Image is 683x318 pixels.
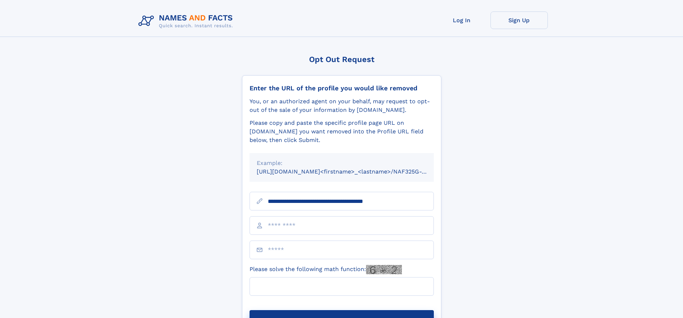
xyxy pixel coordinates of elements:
div: You, or an authorized agent on your behalf, may request to opt-out of the sale of your informatio... [250,97,434,114]
div: Please copy and paste the specific profile page URL on [DOMAIN_NAME] you want removed into the Pr... [250,119,434,144]
a: Sign Up [490,11,548,29]
label: Please solve the following math function: [250,265,402,274]
img: Logo Names and Facts [136,11,239,31]
div: Enter the URL of the profile you would like removed [250,84,434,92]
div: Example: [257,159,427,167]
a: Log In [433,11,490,29]
div: Opt Out Request [242,55,441,64]
small: [URL][DOMAIN_NAME]<firstname>_<lastname>/NAF325G-xxxxxxxx [257,168,447,175]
